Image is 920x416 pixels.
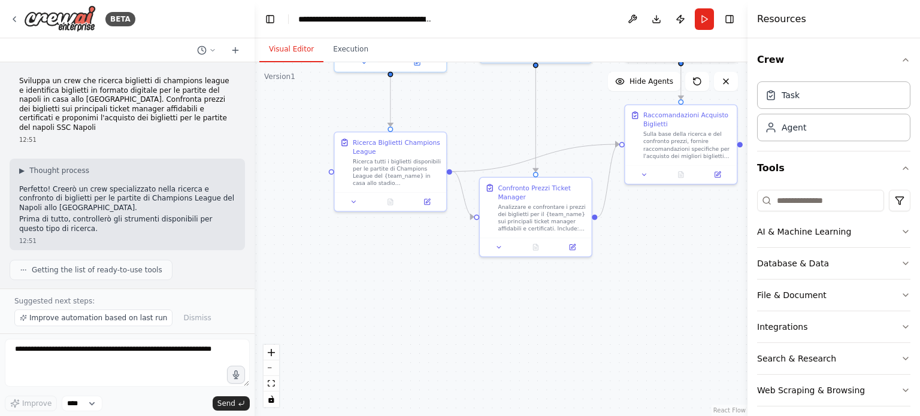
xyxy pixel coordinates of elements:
div: Agent [782,122,806,133]
div: Analizzare e confrontare i prezzi dei biglietti per il {team_name} sui principali ticket manager ... [498,204,586,233]
button: AI & Machine Learning [757,216,910,247]
g: Edge from 8febbf91-8dee-4771-a69f-99829b279b30 to e0eb36b5-3d76-4a60-a0af-a3770b3f54e5 [386,67,395,126]
g: Edge from e0eb36b5-3d76-4a60-a0af-a3770b3f54e5 to e657e577-0d1a-45c8-90de-81b49b34c0d1 [452,139,619,176]
div: Ricerca Biglietti Champions League [353,138,441,156]
button: Execution [323,37,378,62]
button: Open in side panel [702,169,733,180]
button: Hide right sidebar [721,11,738,28]
span: ▶ [19,166,25,175]
div: Ricerca Biglietti Champions LeagueRicerca tutti i biglietti disponibili per le partite di Champio... [334,132,447,212]
g: Edge from 70ce3811-cec4-4196-9e2d-9fcf8568eaf3 to e657e577-0d1a-45c8-90de-81b49b34c0d1 [598,139,619,221]
button: Open in side panel [556,242,588,253]
span: Hide Agents [630,77,673,86]
div: Confronto Prezzi Ticket ManagerAnalizzare e confrontare i prezzi dei biglietti per il {team_name}... [479,177,592,257]
button: No output available [662,169,700,180]
button: Start a new chat [226,43,245,57]
button: Open in side panel [391,57,443,68]
button: Visual Editor [259,37,323,62]
button: File & Document [757,280,910,311]
span: Improve [22,399,52,408]
button: Integrations [757,311,910,342]
g: Edge from 3bdeb225-6e1c-40a4-b0ba-0905ce9dc1ca to 70ce3811-cec4-4196-9e2d-9fcf8568eaf3 [531,58,540,172]
g: Edge from e0eb36b5-3d76-4a60-a0af-a3770b3f54e5 to 70ce3811-cec4-4196-9e2d-9fcf8568eaf3 [452,167,474,221]
button: Hide left sidebar [262,11,279,28]
div: Tools [757,185,910,416]
a: React Flow attribution [713,407,746,414]
p: Perfetto! Creerò un crew specializzato nella ricerca e confronto di biglietti per le partite di C... [19,185,235,213]
g: Edge from ea22fec3-fbb9-4258-b447-27a525624764 to e657e577-0d1a-45c8-90de-81b49b34c0d1 [676,56,685,99]
button: Improve automation based on last run [14,309,172,326]
span: Dismiss [183,313,211,323]
div: 12:51 [19,135,235,144]
div: Sulla base della ricerca e del confronto prezzi, fornire raccomandazioni specifiche per l'acquist... [643,130,731,160]
div: Raccomandazioni Acquisto Biglietti [643,111,731,129]
span: Getting the list of ready-to-use tools [32,265,162,275]
button: Hide Agents [608,72,680,91]
span: Send [217,399,235,408]
span: Improve automation based on last run [29,313,167,323]
h4: Resources [757,12,806,26]
button: Tools [757,151,910,185]
button: toggle interactivity [264,391,279,407]
div: React Flow controls [264,345,279,407]
div: BETA [105,12,135,26]
div: Ricerca tutti i biglietti disponibili per le partite di Champions League del {team_name} in casa ... [353,158,441,187]
button: Search & Research [757,343,910,374]
button: Database & Data [757,248,910,279]
div: Task [782,89,800,101]
p: Sviluppa un crew che ricerca biglietti di champions league e identifica biglietti in formato digi... [19,77,235,133]
button: No output available [516,242,555,253]
button: ▶Thought process [19,166,89,175]
button: zoom in [264,345,279,360]
img: Logo [24,5,96,32]
nav: breadcrumb [298,13,433,25]
span: Thought process [29,166,89,175]
div: Version 1 [264,72,295,81]
div: Crew [757,77,910,151]
div: 12:51 [19,236,235,245]
p: Suggested next steps: [14,296,240,306]
div: Raccomandazioni Acquisto BigliettiSulla base della ricerca e del confronto prezzi, fornire raccom... [624,104,737,184]
button: Improve [5,396,57,411]
button: Send [213,396,250,411]
button: Click to speak your automation idea [227,366,245,384]
button: Dismiss [177,309,217,326]
button: Switch to previous chat [192,43,221,57]
button: fit view [264,376,279,391]
div: Confronto Prezzi Ticket Manager [498,183,586,201]
button: No output available [371,196,410,207]
button: Web Scraping & Browsing [757,375,910,406]
button: zoom out [264,360,279,376]
p: Prima di tutto, controllerò gli strumenti disponibili per questo tipo di ricerca. [19,215,235,233]
button: Open in side panel [411,196,443,207]
button: Crew [757,43,910,77]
